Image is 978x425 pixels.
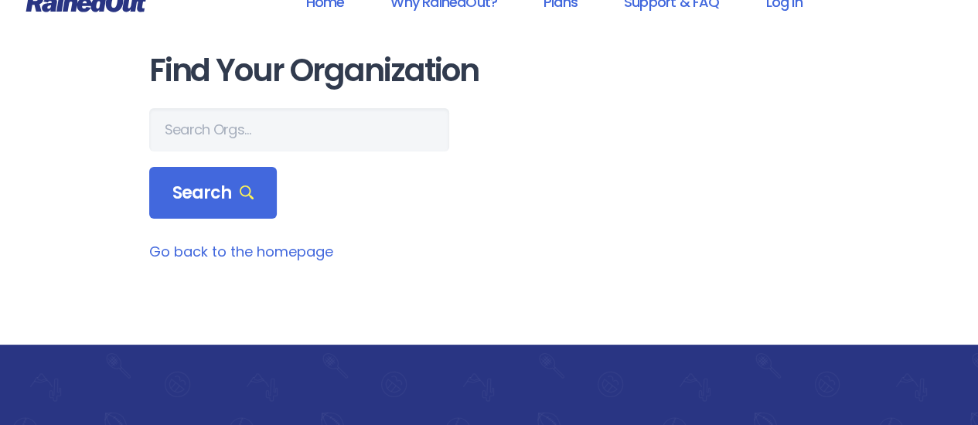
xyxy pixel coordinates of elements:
[149,53,830,88] h1: Find Your Organization
[149,108,449,151] input: Search Orgs…
[149,242,333,261] a: Go back to the homepage
[149,167,278,219] div: Search
[172,182,254,204] span: Search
